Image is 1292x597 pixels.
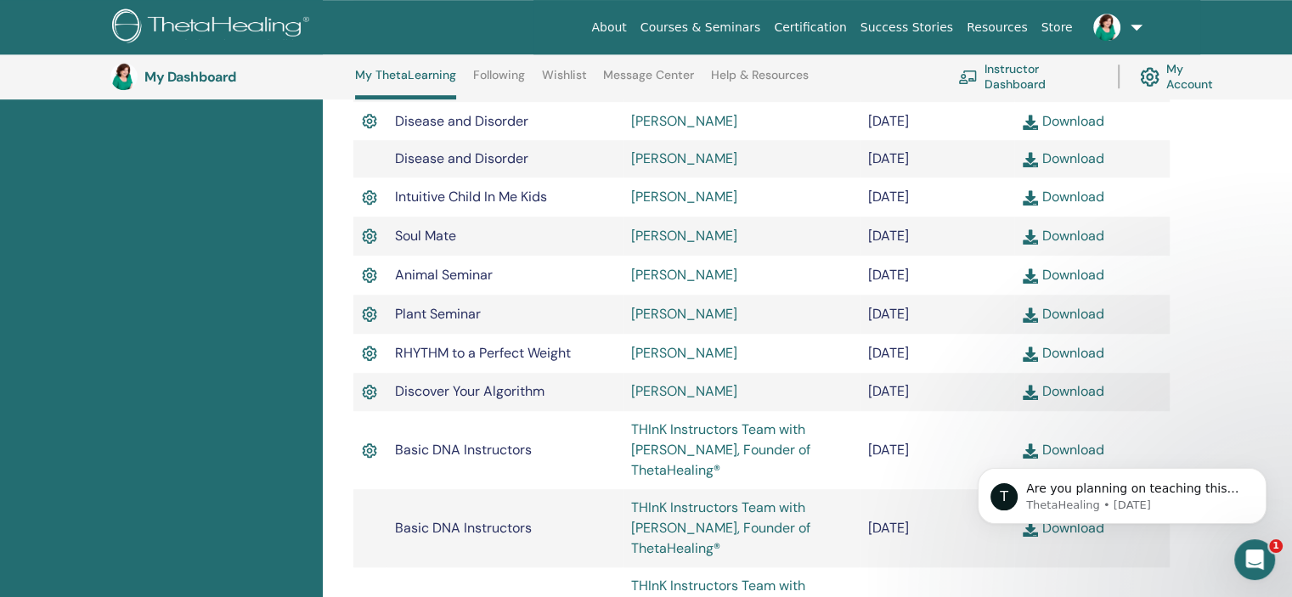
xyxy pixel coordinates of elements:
a: About [584,12,633,43]
a: [PERSON_NAME] [631,344,737,362]
a: [PERSON_NAME] [631,382,737,400]
a: Following [473,68,525,95]
img: Active Certificate [362,110,377,132]
a: Download [1023,188,1103,206]
span: Basic DNA Instructors [395,441,532,459]
a: THInK Instructors Team with [PERSON_NAME], Founder of ThetaHealing® [631,420,810,479]
td: [DATE] [860,256,1015,295]
td: [DATE] [860,373,1015,412]
span: Discover Your Algorithm [395,382,544,400]
td: [DATE] [860,334,1015,373]
img: cog.svg [1140,63,1159,91]
img: logo.png [112,8,315,47]
a: Download [1023,344,1103,362]
a: Download [1023,266,1103,284]
a: Download [1023,112,1103,130]
a: My ThetaLearning [355,68,456,99]
span: Animal Seminar [395,266,493,284]
a: Instructor Dashboard [958,58,1097,95]
td: [DATE] [860,102,1015,141]
a: Courses & Seminars [634,12,768,43]
img: Active Certificate [362,187,377,209]
img: Active Certificate [362,303,377,325]
a: Help & Resources [711,68,809,95]
a: Download [1023,149,1103,167]
span: 1 [1269,539,1283,553]
td: [DATE] [860,295,1015,334]
a: [PERSON_NAME] [631,112,737,130]
img: download.svg [1023,229,1038,245]
span: RHYTHM to a Perfect Weight [395,344,571,362]
span: Soul Mate [395,227,456,245]
img: Active Certificate [362,440,377,462]
td: [DATE] [860,140,1015,177]
a: Download [1023,305,1103,323]
a: Download [1023,227,1103,245]
img: download.svg [1023,152,1038,167]
iframe: Intercom notifications message [952,432,1292,551]
img: download.svg [1023,385,1038,400]
img: default.jpg [1093,14,1120,41]
a: Download [1023,382,1103,400]
a: Resources [960,12,1035,43]
td: [DATE] [860,489,1015,567]
a: Message Center [603,68,694,95]
img: Active Certificate [362,225,377,247]
img: Active Certificate [362,381,377,403]
img: chalkboard-teacher.svg [958,70,978,84]
a: Wishlist [542,68,587,95]
span: Basic DNA Instructors [395,519,532,537]
a: My Account [1140,58,1230,95]
img: Active Certificate [362,264,377,286]
a: THInK Instructors Team with [PERSON_NAME], Founder of ThetaHealing® [631,498,810,557]
iframe: Intercom live chat [1234,539,1275,580]
span: Disease and Disorder [395,149,528,167]
img: download.svg [1023,268,1038,284]
a: Certification [767,12,853,43]
a: [PERSON_NAME] [631,149,737,167]
img: default.jpg [110,63,138,90]
a: Store [1035,12,1080,43]
a: [PERSON_NAME] [631,227,737,245]
img: download.svg [1023,307,1038,323]
a: [PERSON_NAME] [631,266,737,284]
span: Disease and Disorder [395,112,528,130]
img: download.svg [1023,346,1038,362]
td: [DATE] [860,177,1015,217]
img: download.svg [1023,115,1038,130]
a: [PERSON_NAME] [631,188,737,206]
span: Intuitive Child In Me Kids [395,188,547,206]
img: download.svg [1023,190,1038,206]
td: [DATE] [860,411,1015,489]
h3: My Dashboard [144,69,314,85]
a: [PERSON_NAME] [631,305,737,323]
img: Active Certificate [362,342,377,364]
span: Plant Seminar [395,305,481,323]
a: Success Stories [854,12,960,43]
td: [DATE] [860,217,1015,256]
